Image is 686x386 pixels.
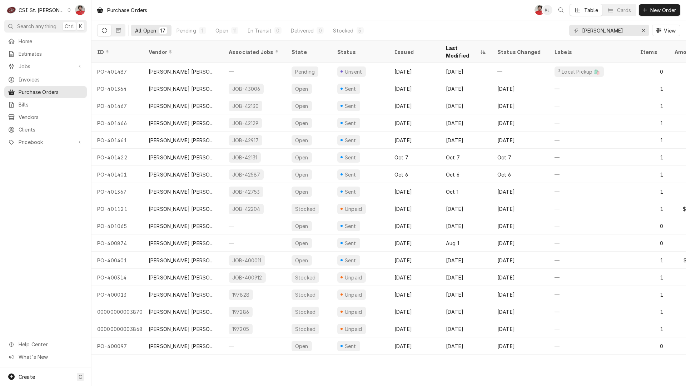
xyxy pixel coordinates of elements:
div: [PERSON_NAME] [PERSON_NAME] AND RIGGING LLC [149,291,217,298]
div: [PERSON_NAME] [PERSON_NAME] AND RIGGING LLC [149,137,217,144]
div: Unsent [344,68,363,75]
div: Open [294,239,309,247]
div: NF [535,5,545,15]
span: Home [19,38,83,45]
div: PO-401065 [91,217,143,234]
div: [DATE] [492,183,549,200]
div: Stocked [294,308,316,316]
div: — [549,200,635,217]
div: PO-401466 [91,114,143,132]
div: 0 [635,337,669,355]
div: Sent [344,222,357,230]
div: [DATE] [492,337,549,355]
div: PO-401401 [91,166,143,183]
a: Go to Jobs [4,60,87,72]
div: 5 [358,27,362,34]
div: Open [294,171,309,178]
div: Sent [344,154,357,161]
button: View [652,25,680,36]
div: Open [294,85,309,93]
button: New Order [639,4,680,16]
div: Open [294,222,309,230]
span: Bills [19,101,83,108]
div: Aug 1 [440,234,492,252]
span: Pricebook [19,138,73,146]
a: Clients [4,124,87,135]
div: Sent [344,137,357,144]
div: Status [337,48,382,56]
div: [PERSON_NAME] [PERSON_NAME] AND RIGGING LLC [149,205,217,213]
div: PO-401487 [91,63,143,80]
div: [PERSON_NAME] [PERSON_NAME] AND RIGGING LLC [149,274,217,281]
span: Ctrl [65,23,74,30]
div: — [549,166,635,183]
div: [PERSON_NAME] [PERSON_NAME] AND RIGGING LLC [149,188,217,196]
div: Pending [177,27,196,34]
div: Oct 6 [492,166,549,183]
div: Unpaid [344,291,363,298]
div: [DATE] [440,200,492,217]
div: [PERSON_NAME] [PERSON_NAME] AND RIGGING LLC [149,325,217,333]
span: C [79,373,82,381]
div: [DATE] [492,252,549,269]
div: 0 [635,63,669,80]
div: JOB-400912 [232,274,263,281]
span: What's New [19,353,83,361]
div: Open [294,342,309,350]
a: Bills [4,99,87,110]
div: ID [97,48,136,56]
div: [DATE] [389,80,440,97]
div: [DATE] [492,132,549,149]
span: Clients [19,126,83,133]
div: Oct 7 [492,149,549,166]
div: [DATE] [492,114,549,132]
div: Items [640,48,662,56]
div: Sent [344,171,357,178]
span: Vendors [19,113,83,121]
div: — [549,303,635,320]
div: PO-401367 [91,183,143,200]
a: Go to Pricebook [4,136,87,148]
div: 1 [635,269,669,286]
div: [DATE] [389,217,440,234]
div: [DATE] [440,80,492,97]
div: PO-400013 [91,286,143,303]
div: Cards [617,6,631,14]
a: Go to What's New [4,351,87,363]
div: 1 [635,97,669,114]
div: ² Local Pickup 🛍️ [557,68,601,75]
div: CSI St. [PERSON_NAME] [19,6,65,14]
div: Pending [294,68,315,75]
div: — [549,269,635,286]
div: 1 [635,166,669,183]
div: [DATE] [492,269,549,286]
div: [DATE] [389,320,440,337]
div: Open [294,102,309,110]
div: Oct 1 [440,183,492,200]
div: Vendor [149,48,216,56]
div: [DATE] [440,63,492,80]
a: Home [4,35,87,47]
div: — [549,114,635,132]
div: Open [294,119,309,127]
div: Oct 7 [389,149,440,166]
div: [PERSON_NAME] [PERSON_NAME] AND RIGGING LLC [149,239,217,247]
div: 1 [635,80,669,97]
span: Search anything [17,23,56,30]
a: Purchase Orders [4,86,87,98]
div: [DATE] [440,269,492,286]
div: [DATE] [389,234,440,252]
div: — [492,63,549,80]
div: — [549,149,635,166]
div: PO-401422 [91,149,143,166]
div: Nicholas Faubert's Avatar [75,5,85,15]
div: [DATE] [440,320,492,337]
div: — [549,97,635,114]
div: State [292,48,326,56]
div: JOB-42753 [232,188,260,196]
div: 1 [635,132,669,149]
div: Sent [344,188,357,196]
div: 0 [318,27,322,34]
div: CSI St. Louis's Avatar [6,5,16,15]
div: Unpaid [344,205,363,213]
